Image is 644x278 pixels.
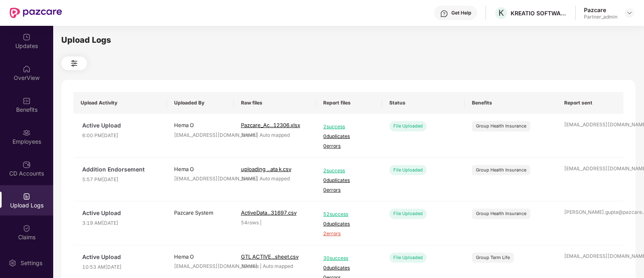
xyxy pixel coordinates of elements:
span: 0 errors [323,142,375,150]
div: Pazcare [584,6,617,14]
span: | [257,132,258,138]
th: Upload Activity [73,92,167,114]
span: Active Upload [82,253,160,261]
span: 0 duplicates [323,264,375,272]
div: [EMAIL_ADDRESS][DOMAIN_NAME] [174,132,226,139]
div: Group Health Insurance [476,210,526,217]
th: Raw files [234,92,316,114]
img: svg+xml;base64,PHN2ZyB4bWxucz0iaHR0cDovL3d3dy53My5vcmcvMjAwMC9zdmciIHdpZHRoPSIyNCIgaGVpZ2h0PSIyNC... [69,59,79,68]
span: Addition Endorsement [82,165,160,174]
span: 6:00 PM[DATE] [82,132,160,140]
span: 54 rows [241,219,259,226]
div: Pazcare System [174,209,226,217]
img: svg+xml;base64,PHN2ZyBpZD0iRHJvcGRvd24tMzJ4MzIiIHhtbG5zPSJodHRwOi8vd3d3LnczLm9yZy8yMDAwL3N2ZyIgd2... [626,10,633,16]
span: | [260,219,262,226]
th: Report files [316,92,382,114]
span: K [499,8,504,18]
div: [EMAIL_ADDRESS][DOMAIN_NAME] [564,253,617,260]
span: 0 duplicates [323,220,375,228]
span: Active Upload [82,121,160,130]
div: Partner_admin [584,14,617,20]
div: Hema O [174,253,226,261]
img: svg+xml;base64,PHN2ZyBpZD0iQmVuZWZpdHMiIHhtbG5zPSJodHRwOi8vd3d3LnczLm9yZy8yMDAwL3N2ZyIgd2lkdGg9Ij... [23,97,31,105]
div: File Uploaded [389,253,427,263]
th: Report sent [557,92,624,114]
div: File Uploaded [389,121,427,131]
div: Group Health Insurance [476,167,526,173]
img: svg+xml;base64,PHN2ZyBpZD0iRW1wbG95ZWVzIiB4bWxucz0iaHR0cDovL3d3dy53My5vcmcvMjAwMC9zdmciIHdpZHRoPS... [23,129,31,137]
div: Get Help [451,10,471,16]
th: Status [382,92,465,114]
img: svg+xml;base64,PHN2ZyBpZD0iQ0RfQWNjb3VudHMiIGRhdGEtbmFtZT0iQ0QgQWNjb3VudHMiIHhtbG5zPSJodHRwOi8vd3... [23,161,31,169]
span: 0 duplicates [323,177,375,184]
div: Settings [18,259,45,267]
div: Group Term Life [476,254,510,261]
span: uploading ...ata k.csv [241,166,291,172]
th: Benefits [465,92,557,114]
th: Uploaded By [167,92,234,114]
img: svg+xml;base64,PHN2ZyBpZD0iSG9tZSIgeG1sbnM9Imh0dHA6Ly93d3cudzMub3JnLzIwMDAvc3ZnIiB3aWR0aD0iMjAiIG... [23,65,31,73]
div: [EMAIL_ADDRESS][DOMAIN_NAME] [564,121,617,129]
div: Upload Logs [61,34,636,46]
span: 2 success [323,167,375,175]
span: 5:57 PM[DATE] [82,176,160,184]
span: 2 success [323,123,375,131]
div: [PERSON_NAME].gupta@pazcare [564,209,617,216]
span: 0 duplicates [323,133,375,140]
span: Auto mapped [260,132,290,138]
div: [EMAIL_ADDRESS][DOMAIN_NAME] [174,263,226,270]
div: File Uploaded [389,209,427,219]
span: Auto mapped [260,176,290,182]
span: ActiveData...31697.csv [241,209,297,216]
span: 2 errors [323,230,375,238]
img: svg+xml;base64,PHN2ZyBpZD0iQ2xhaW0iIHhtbG5zPSJodHRwOi8vd3d3LnczLm9yZy8yMDAwL3N2ZyIgd2lkdGg9IjIwIi... [23,224,31,232]
span: 0 errors [323,186,375,194]
img: svg+xml;base64,PHN2ZyBpZD0iU2V0dGluZy0yMHgyMCIgeG1sbnM9Imh0dHA6Ly93d3cudzMub3JnLzIwMDAvc3ZnIiB3aW... [8,259,17,267]
span: | [257,176,258,182]
div: File Uploaded [389,165,427,175]
span: | [260,263,262,269]
div: [EMAIL_ADDRESS][DOMAIN_NAME] [564,165,617,173]
div: Hema O [174,121,226,129]
img: New Pazcare Logo [10,8,62,18]
span: 52 success [323,211,375,218]
span: 2 rows [241,176,256,182]
span: 10:53 AM[DATE] [82,263,160,271]
div: Group Health Insurance [476,123,526,130]
span: 30 rows [241,263,259,269]
span: Active Upload [82,209,160,217]
span: Auto mapped [263,263,293,269]
div: Hema O [174,165,226,173]
span: 30 success [323,255,375,262]
span: Pazcare_Ac...12306.xlsx [241,122,300,128]
img: svg+xml;base64,PHN2ZyBpZD0iVXBkYXRlZCIgeG1sbnM9Imh0dHA6Ly93d3cudzMub3JnLzIwMDAvc3ZnIiB3aWR0aD0iMj... [23,33,31,41]
span: 2 rows [241,132,256,138]
img: svg+xml;base64,PHN2ZyBpZD0iSGVscC0zMngzMiIgeG1sbnM9Imh0dHA6Ly93d3cudzMub3JnLzIwMDAvc3ZnIiB3aWR0aD... [440,10,448,18]
div: [EMAIL_ADDRESS][DOMAIN_NAME] [174,175,226,183]
span: GTL ACTIVE...sheet.csv [241,253,299,260]
img: svg+xml;base64,PHN2ZyBpZD0iVXBsb2FkX0xvZ3MiIGRhdGEtbmFtZT0iVXBsb2FkIExvZ3MiIHhtbG5zPSJodHRwOi8vd3... [23,192,31,201]
div: KREATIO SOFTWARE PRIVATE LIMITED [511,9,567,17]
span: 3:19 AM[DATE] [82,219,160,227]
